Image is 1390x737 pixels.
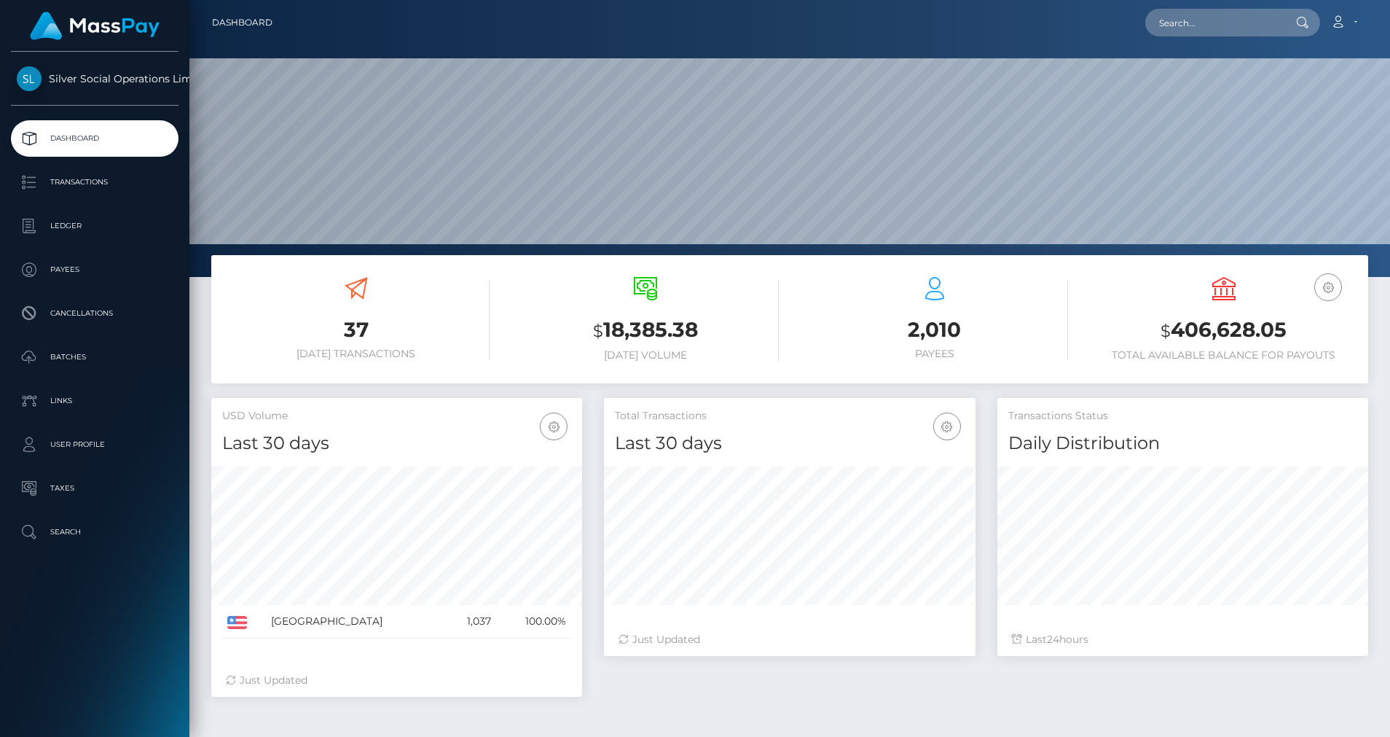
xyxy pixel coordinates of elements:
h5: Total Transactions [615,409,964,424]
p: Payees [17,259,173,281]
p: Search [17,521,173,543]
p: User Profile [17,434,173,456]
td: 100.00% [496,605,571,639]
a: Ledger [11,208,178,244]
h6: Payees [801,348,1068,360]
h4: Last 30 days [222,431,571,456]
a: Batches [11,339,178,375]
small: $ [1161,321,1171,341]
h6: Total Available Balance for Payouts [1090,349,1357,362]
span: 24 [1047,633,1059,646]
span: Silver Social Operations Limited [11,72,178,85]
a: Links [11,383,178,419]
p: Taxes [17,477,173,499]
td: 1,037 [446,605,496,639]
h3: 37 [222,316,490,344]
a: Dashboard [11,120,178,157]
input: Search... [1145,9,1282,36]
p: Ledger [17,215,173,237]
p: Cancellations [17,303,173,324]
h3: 406,628.05 [1090,316,1357,346]
small: $ [593,321,603,341]
a: Search [11,514,178,550]
p: Transactions [17,171,173,193]
a: Taxes [11,470,178,507]
img: MassPay Logo [30,12,160,40]
img: US.png [227,616,247,629]
a: Payees [11,251,178,288]
a: User Profile [11,426,178,463]
a: Cancellations [11,295,178,332]
h4: Daily Distribution [1008,431,1357,456]
td: [GEOGRAPHIC_DATA] [266,605,445,639]
h6: [DATE] Transactions [222,348,490,360]
a: Transactions [11,164,178,200]
h5: USD Volume [222,409,571,424]
img: Silver Social Operations Limited [17,66,42,91]
p: Links [17,390,173,412]
div: Last hours [1012,632,1354,647]
h5: Transactions Status [1008,409,1357,424]
a: Dashboard [212,7,272,38]
p: Dashboard [17,128,173,149]
h3: 2,010 [801,316,1068,344]
div: Just Updated [226,673,568,688]
p: Batches [17,346,173,368]
h6: [DATE] Volume [511,349,779,362]
div: Just Updated [619,632,960,647]
h3: 18,385.38 [511,316,779,346]
h4: Last 30 days [615,431,964,456]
